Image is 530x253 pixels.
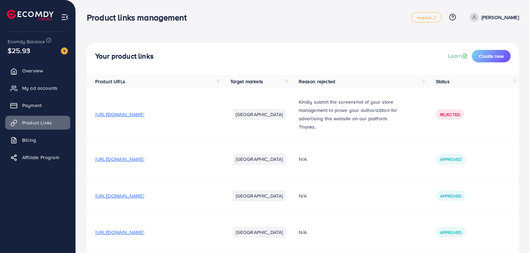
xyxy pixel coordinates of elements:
[5,98,70,112] a: Payment
[95,78,125,85] span: Product URLs
[436,78,450,85] span: Status
[87,12,192,23] h3: Product links management
[467,13,519,22] a: [PERSON_NAME]
[417,15,435,20] span: regular_1
[472,50,511,62] button: Create new
[5,81,70,95] a: My ad accounts
[22,102,42,109] span: Payment
[22,154,59,161] span: Affiliate Program
[411,12,441,23] a: regular_1
[440,193,461,199] span: Approved
[5,64,70,78] a: Overview
[299,192,307,199] span: N/A
[230,78,263,85] span: Target markets
[440,112,460,117] span: Rejected
[233,227,286,238] li: [GEOGRAPHIC_DATA]
[299,98,419,123] p: Kindly submit the screenshot of your store management to prove your authorization for advertising...
[95,52,154,61] h4: Your product links
[22,137,36,143] span: Billing
[8,38,45,45] span: Ecomdy Balance
[233,109,286,120] li: [GEOGRAPHIC_DATA]
[482,13,519,21] p: [PERSON_NAME]
[479,53,504,60] span: Create new
[61,47,68,54] img: image
[299,156,307,163] span: N/A
[22,85,57,91] span: My ad accounts
[299,78,335,85] span: Reason rejected
[7,10,54,20] img: logo
[233,190,286,201] li: [GEOGRAPHIC_DATA]
[501,222,525,248] iframe: Chat
[5,133,70,147] a: Billing
[440,229,461,235] span: Approved
[95,229,144,236] span: [URL][DOMAIN_NAME]
[448,52,469,60] a: Learn
[22,67,43,74] span: Overview
[5,116,70,130] a: Product Links
[299,123,419,131] p: Thanks.
[233,154,286,165] li: [GEOGRAPHIC_DATA]
[95,192,144,199] span: [URL][DOMAIN_NAME]
[61,13,69,21] img: menu
[95,111,144,118] span: [URL][DOMAIN_NAME]
[299,229,307,236] span: N/A
[440,156,461,162] span: Approved
[22,119,52,126] span: Product Links
[8,45,30,55] span: $25.93
[5,150,70,164] a: Affiliate Program
[95,156,144,163] span: [URL][DOMAIN_NAME]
